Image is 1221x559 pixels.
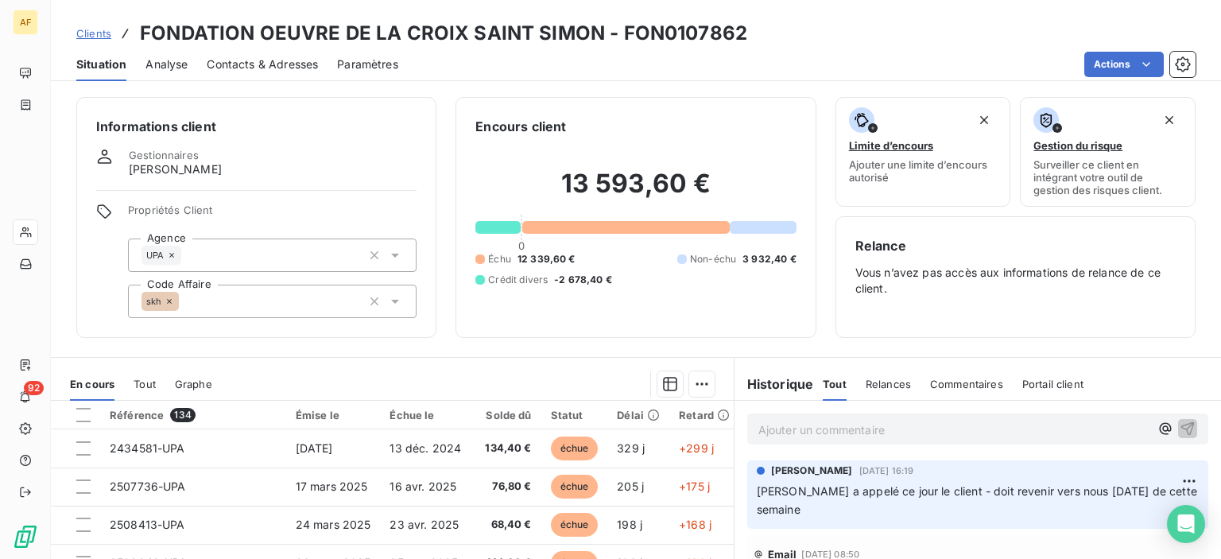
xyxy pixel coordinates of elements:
[735,375,814,394] h6: Historique
[181,248,194,262] input: Ajouter une valeur
[390,441,461,455] span: 13 déc. 2024
[1167,505,1205,543] div: Open Intercom Messenger
[617,518,642,531] span: 198 j
[145,56,188,72] span: Analyse
[617,441,645,455] span: 329 j
[96,117,417,136] h6: Informations client
[70,378,114,390] span: En cours
[855,236,1176,255] h6: Relance
[76,27,111,40] span: Clients
[823,378,847,390] span: Tout
[13,524,38,549] img: Logo LeanPay
[129,149,199,161] span: Gestionnaires
[296,479,368,493] span: 17 mars 2025
[617,409,660,421] div: Délai
[13,10,38,35] div: AF
[801,549,859,559] span: [DATE] 08:50
[849,139,933,152] span: Limite d’encours
[480,479,531,495] span: 76,80 €
[129,161,222,177] span: [PERSON_NAME]
[679,518,711,531] span: +168 j
[390,518,459,531] span: 23 avr. 2025
[551,475,599,499] span: échue
[146,297,161,306] span: skh
[930,378,1003,390] span: Commentaires
[551,409,599,421] div: Statut
[337,56,398,72] span: Paramètres
[76,56,126,72] span: Situation
[517,252,576,266] span: 12 339,60 €
[296,441,333,455] span: [DATE]
[742,252,797,266] span: 3 932,40 €
[488,252,511,266] span: Échu
[617,479,644,493] span: 205 j
[690,252,736,266] span: Non-échu
[859,466,914,476] span: [DATE] 16:19
[855,236,1176,318] div: Vous n’avez pas accès aux informations de relance de ce client.
[480,441,531,456] span: 134,40 €
[110,518,185,531] span: 2508413-UPA
[175,378,212,390] span: Graphe
[679,409,730,421] div: Retard
[179,294,192,309] input: Ajouter une valeur
[1084,52,1164,77] button: Actions
[1033,158,1182,196] span: Surveiller ce client en intégrant votre outil de gestion des risques client.
[480,517,531,533] span: 68,40 €
[110,441,185,455] span: 2434581-UPA
[146,250,164,260] span: UPA
[296,409,371,421] div: Émise le
[128,204,417,226] span: Propriétés Client
[866,378,911,390] span: Relances
[475,168,796,215] h2: 13 593,60 €
[488,273,548,287] span: Crédit divers
[1020,97,1196,207] button: Gestion du risqueSurveiller ce client en intégrant votre outil de gestion des risques client.
[207,56,318,72] span: Contacts & Adresses
[76,25,111,41] a: Clients
[1033,139,1122,152] span: Gestion du risque
[110,479,186,493] span: 2507736-UPA
[835,97,1011,207] button: Limite d’encoursAjouter une limite d’encours autorisé
[551,513,599,537] span: échue
[551,437,599,460] span: échue
[679,479,710,493] span: +175 j
[390,479,456,493] span: 16 avr. 2025
[110,408,277,422] div: Référence
[554,273,612,287] span: -2 678,40 €
[296,518,371,531] span: 24 mars 2025
[390,409,461,421] div: Échue le
[475,117,566,136] h6: Encours client
[134,378,156,390] span: Tout
[771,464,853,478] span: [PERSON_NAME]
[1022,378,1083,390] span: Portail client
[24,381,44,395] span: 92
[140,19,747,48] h3: FONDATION OEUVRE DE LA CROIX SAINT SIMON - FON0107862
[480,409,531,421] div: Solde dû
[679,441,714,455] span: +299 j
[170,408,195,422] span: 134
[849,158,998,184] span: Ajouter une limite d’encours autorisé
[757,484,1200,516] span: [PERSON_NAME] a appelé ce jour le client - doit revenir vers nous [DATE] de cette semaine
[518,239,525,252] span: 0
